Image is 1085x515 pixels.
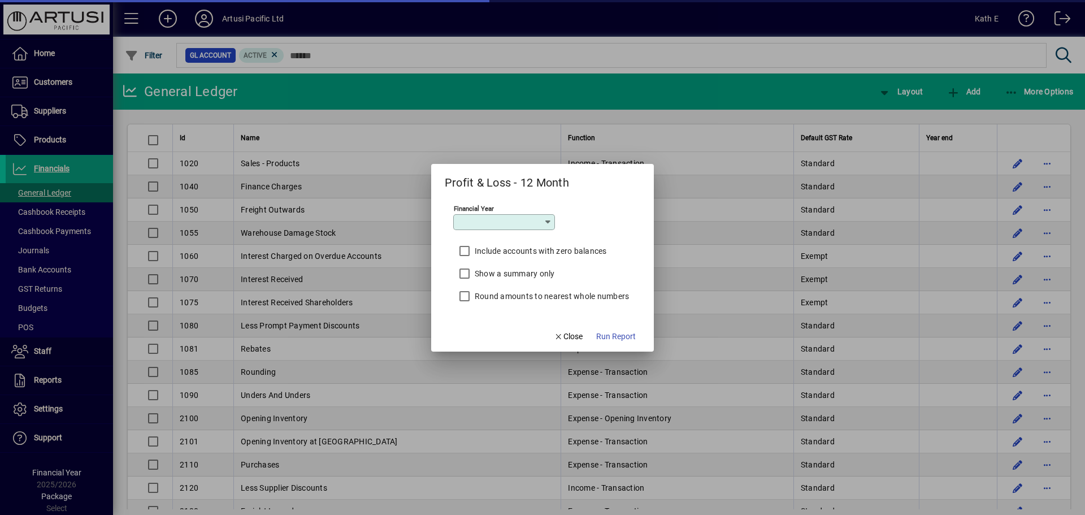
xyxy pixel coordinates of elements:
h2: Profit & Loss - 12 Month [431,164,583,192]
span: Close [554,331,583,343]
label: Show a summary only [472,268,555,279]
span: Run Report [596,331,636,343]
label: Round amounts to nearest whole numbers [472,291,630,302]
label: Include accounts with zero balances [472,245,607,257]
button: Run Report [592,327,640,347]
mat-label: Financial Year [454,204,494,212]
button: Close [549,327,588,347]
